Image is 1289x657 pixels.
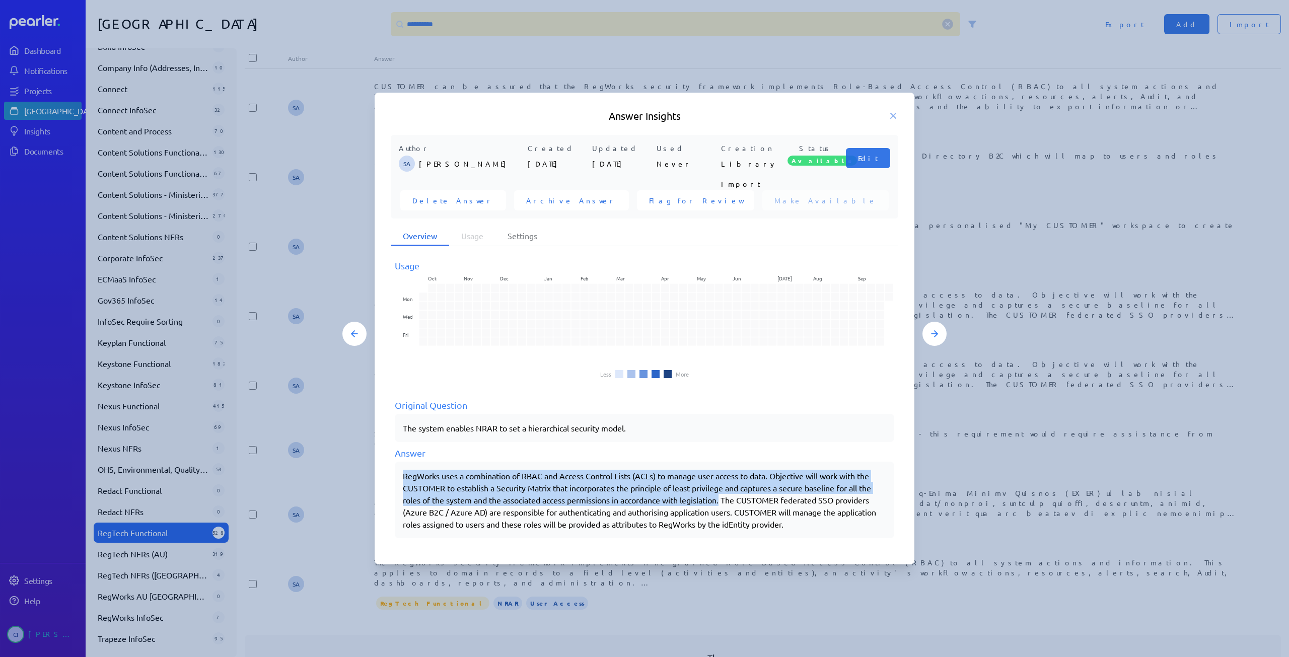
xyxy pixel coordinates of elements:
[846,148,890,168] button: Edit
[403,470,886,530] div: RegWorks uses a combination of RBAC and Access Control Lists (ACLs) to manage user access to data...
[787,156,857,166] span: Available
[500,274,509,282] text: Dec
[859,274,867,282] text: Sep
[528,143,588,154] p: Created
[403,295,413,302] text: Mon
[395,446,894,460] div: Answer
[649,195,742,205] span: Flag for Review
[391,109,898,123] h5: Answer Insights
[399,156,415,172] span: Steve Ackermann
[592,154,653,174] p: [DATE]
[657,143,717,154] p: Used
[412,195,494,205] span: Delete Answer
[526,195,617,205] span: Archive Answer
[342,322,367,346] button: Previous Answer
[662,274,670,282] text: Apr
[592,143,653,154] p: Updated
[514,190,629,210] button: Archive Answer
[858,153,878,163] span: Edit
[637,190,754,210] button: Flag for Review
[617,274,625,282] text: Mar
[495,227,549,246] li: Settings
[528,154,588,174] p: [DATE]
[785,143,846,154] p: Status
[419,154,524,174] p: [PERSON_NAME]
[657,154,717,174] p: Never
[721,143,781,154] p: Creation
[403,422,886,434] p: The system enables NRAR to set a hierarchical security model.
[449,227,495,246] li: Usage
[395,259,894,272] div: Usage
[600,371,611,377] li: Less
[778,274,793,282] text: [DATE]
[676,371,689,377] li: More
[734,274,742,282] text: Jun
[400,190,506,210] button: Delete Answer
[545,274,553,282] text: Jan
[581,274,589,282] text: Feb
[762,190,889,210] button: Make Available
[697,274,706,282] text: May
[399,143,524,154] p: Author
[721,154,781,174] p: Library Import
[403,331,408,338] text: Fri
[814,274,823,282] text: Aug
[922,322,947,346] button: Next Answer
[464,274,473,282] text: Nov
[428,274,437,282] text: Oct
[774,195,877,205] span: Make Available
[391,227,449,246] li: Overview
[395,398,894,412] div: Original Question
[403,313,413,320] text: Wed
